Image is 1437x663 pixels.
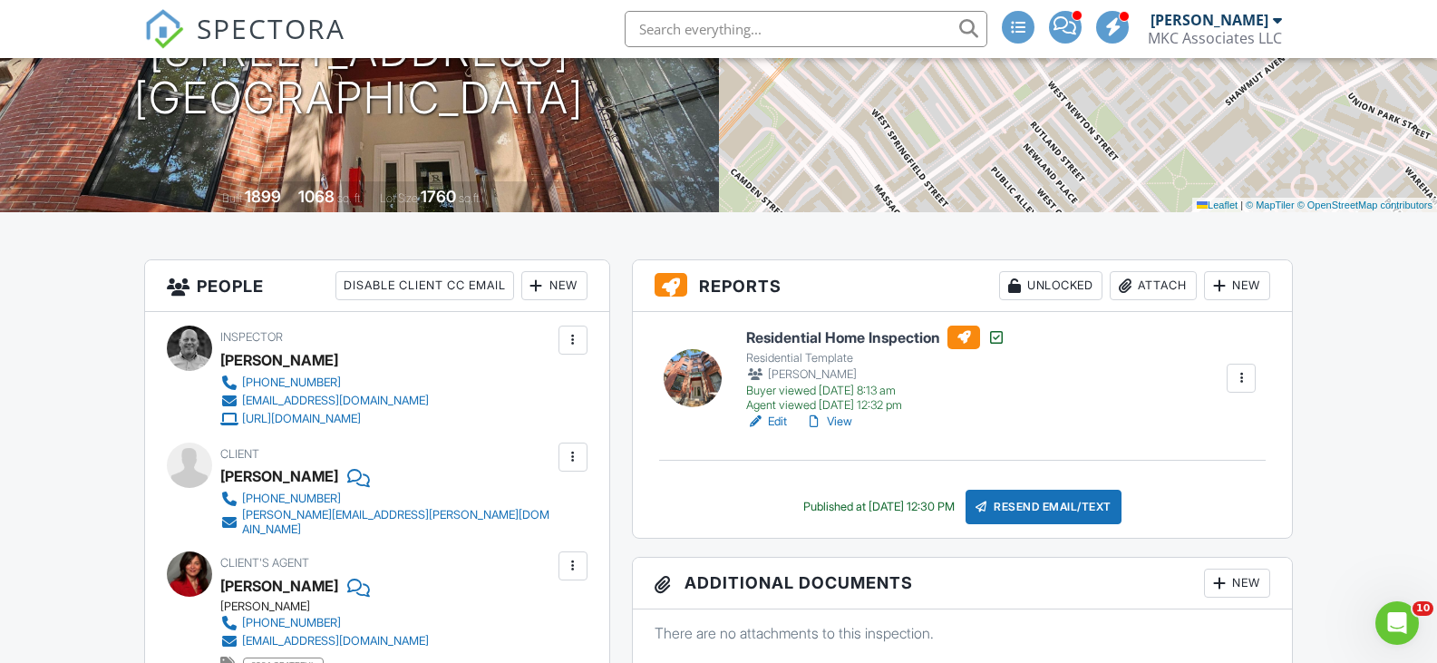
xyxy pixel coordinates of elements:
[1204,271,1270,300] div: New
[625,11,987,47] input: Search everything...
[521,271,587,300] div: New
[298,187,335,206] div: 1068
[1246,200,1295,210] a: © MapTiler
[220,490,554,508] a: [PHONE_NUMBER]
[242,616,341,630] div: [PHONE_NUMBER]
[220,572,338,600] a: [PERSON_NAME]
[220,392,429,410] a: [EMAIL_ADDRESS][DOMAIN_NAME]
[242,492,341,506] div: [PHONE_NUMBER]
[1197,200,1238,210] a: Leaflet
[633,260,1293,312] h3: Reports
[220,410,429,428] a: [URL][DOMAIN_NAME]
[1204,569,1270,598] div: New
[220,330,283,344] span: Inspector
[134,27,584,123] h1: [STREET_ADDRESS] [GEOGRAPHIC_DATA]
[220,447,259,461] span: Client
[966,490,1121,524] div: Resend Email/Text
[805,413,852,431] a: View
[746,398,1005,413] div: Agent viewed [DATE] 12:32 pm
[242,508,554,537] div: [PERSON_NAME][EMAIL_ADDRESS][PERSON_NAME][DOMAIN_NAME]
[655,623,1271,643] p: There are no attachments to this inspection.
[1413,601,1433,616] span: 10
[220,600,443,614] div: [PERSON_NAME]
[222,191,242,205] span: Built
[144,24,345,63] a: SPECTORA
[220,614,429,632] a: [PHONE_NUMBER]
[245,187,281,206] div: 1899
[380,191,418,205] span: Lot Size
[242,412,361,426] div: [URL][DOMAIN_NAME]
[1151,11,1268,29] div: [PERSON_NAME]
[145,260,609,312] h3: People
[1148,29,1282,47] div: MKC Associates LLC
[242,375,341,390] div: [PHONE_NUMBER]
[746,326,1005,349] h6: Residential Home Inspection
[746,366,1005,384] div: [PERSON_NAME]
[633,558,1293,609] h3: Additional Documents
[803,500,955,514] div: Published at [DATE] 12:30 PM
[459,191,481,205] span: sq.ft.
[144,9,184,49] img: The Best Home Inspection Software - Spectora
[746,351,1005,366] div: Residential Template
[220,374,429,392] a: [PHONE_NUMBER]
[220,346,338,374] div: [PERSON_NAME]
[335,271,514,300] div: Disable Client CC Email
[421,187,456,206] div: 1760
[337,191,363,205] span: sq. ft.
[220,463,338,490] div: [PERSON_NAME]
[746,413,787,431] a: Edit
[1110,271,1197,300] div: Attach
[1297,200,1432,210] a: © OpenStreetMap contributors
[1375,601,1419,645] iframe: Intercom live chat
[746,326,1005,413] a: Residential Home Inspection Residential Template [PERSON_NAME] Buyer viewed [DATE] 8:13 am Agent ...
[746,384,1005,398] div: Buyer viewed [DATE] 8:13 am
[220,556,309,570] span: Client's Agent
[220,632,429,650] a: [EMAIL_ADDRESS][DOMAIN_NAME]
[1240,200,1243,210] span: |
[999,271,1102,300] div: Unlocked
[242,634,429,648] div: [EMAIL_ADDRESS][DOMAIN_NAME]
[220,508,554,537] a: [PERSON_NAME][EMAIL_ADDRESS][PERSON_NAME][DOMAIN_NAME]
[197,9,345,47] span: SPECTORA
[242,394,429,408] div: [EMAIL_ADDRESS][DOMAIN_NAME]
